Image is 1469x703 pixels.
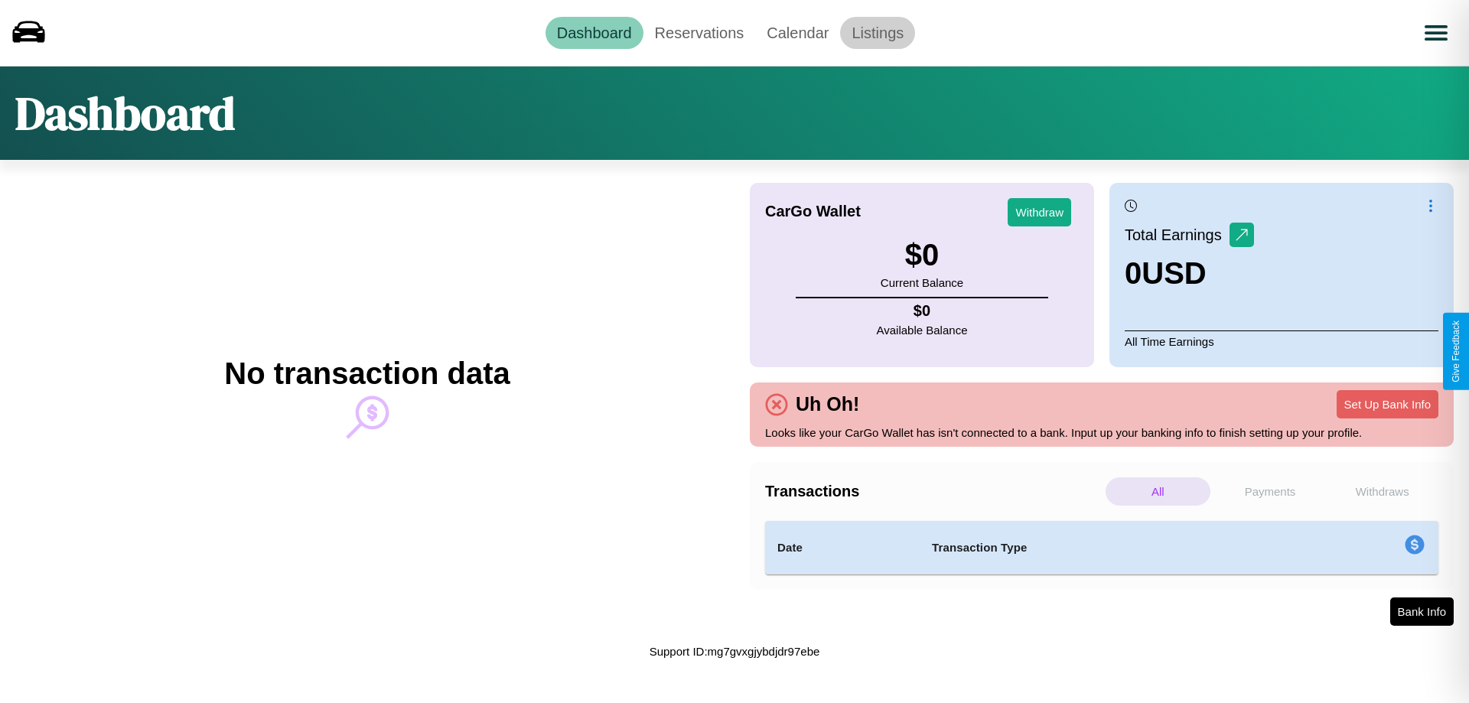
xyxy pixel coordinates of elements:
h4: CarGo Wallet [765,203,861,220]
p: Available Balance [877,320,968,340]
h1: Dashboard [15,82,235,145]
h4: Uh Oh! [788,393,867,415]
p: All [1106,477,1210,506]
button: Withdraw [1008,198,1071,226]
div: Give Feedback [1451,321,1461,382]
h4: $ 0 [877,302,968,320]
h3: $ 0 [881,238,963,272]
a: Reservations [643,17,756,49]
h4: Transaction Type [932,539,1279,557]
button: Set Up Bank Info [1337,390,1438,418]
p: Payments [1218,477,1323,506]
p: All Time Earnings [1125,330,1438,352]
p: Withdraws [1330,477,1435,506]
h2: No transaction data [224,356,510,391]
p: Looks like your CarGo Wallet has isn't connected to a bank. Input up your banking info to finish ... [765,422,1438,443]
h4: Transactions [765,483,1102,500]
a: Dashboard [546,17,643,49]
a: Calendar [755,17,840,49]
h4: Date [777,539,907,557]
table: simple table [765,521,1438,574]
a: Listings [840,17,915,49]
button: Bank Info [1390,597,1454,626]
p: Total Earnings [1125,221,1230,249]
p: Current Balance [881,272,963,293]
h3: 0 USD [1125,256,1254,291]
p: Support ID: mg7gvxgjybdjdr97ebe [650,641,820,662]
button: Open menu [1415,11,1458,54]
